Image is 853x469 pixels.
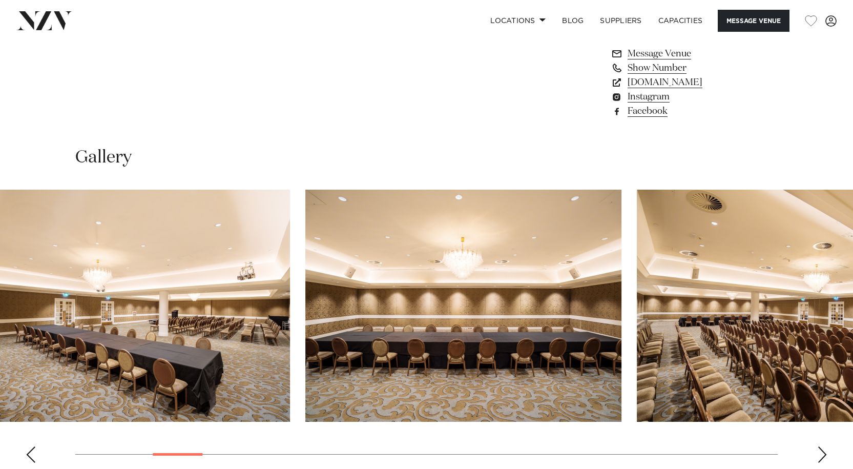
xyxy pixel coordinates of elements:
a: BLOG [554,10,592,32]
a: Show Number [611,61,778,75]
img: nzv-logo.png [16,11,72,30]
a: Locations [482,10,554,32]
a: [DOMAIN_NAME] [611,75,778,90]
a: Message Venue [611,47,778,61]
a: SUPPLIERS [592,10,650,32]
swiper-slide: 5 / 30 [305,190,621,422]
a: Instagram [611,90,778,104]
a: Facebook [611,104,778,118]
button: Message Venue [718,10,789,32]
a: Capacities [650,10,711,32]
h2: Gallery [75,146,132,169]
